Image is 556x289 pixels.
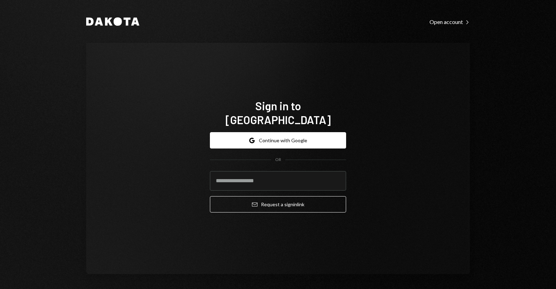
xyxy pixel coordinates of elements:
[210,99,346,127] h1: Sign in to [GEOGRAPHIC_DATA]
[430,18,470,25] a: Open account
[210,132,346,148] button: Continue with Google
[275,157,281,163] div: OR
[210,196,346,212] button: Request a signinlink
